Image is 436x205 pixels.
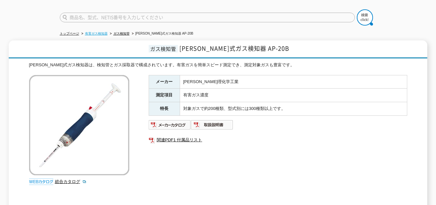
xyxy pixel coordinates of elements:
[180,75,407,89] td: [PERSON_NAME]理化学工業
[149,45,178,52] span: ガス検知管
[180,102,407,116] td: 対象ガスで約200種類、型式別には300種類以上です。
[191,120,233,130] img: 取扱説明書
[55,179,87,184] a: 総合カタログ
[85,32,108,35] a: 有害ガス検知器
[60,32,79,35] a: トップページ
[29,75,129,175] img: 北川式ガス検知器 AP-20B
[149,89,180,102] th: 測定項目
[149,75,180,89] th: メーカー
[191,124,233,129] a: 取扱説明書
[149,124,191,129] a: メーカーカタログ
[29,178,53,185] img: webカタログ
[29,62,407,69] div: [PERSON_NAME]式ガス検知器は、検知管とガス採取器で構成されています。有害ガスを簡単スピード測定でき、測定対象ガスも豊富です。
[131,30,193,37] li: [PERSON_NAME]式ガス検知器 AP-20B
[113,32,130,35] a: ガス検知管
[357,9,373,26] img: btn_search.png
[149,136,407,144] a: 関連PDF1 付属品リスト
[179,44,289,53] span: [PERSON_NAME]式ガス検知器 AP-20B
[149,120,191,130] img: メーカーカタログ
[149,102,180,116] th: 特長
[180,89,407,102] td: 有害ガス濃度
[60,13,355,22] input: 商品名、型式、NETIS番号を入力してください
